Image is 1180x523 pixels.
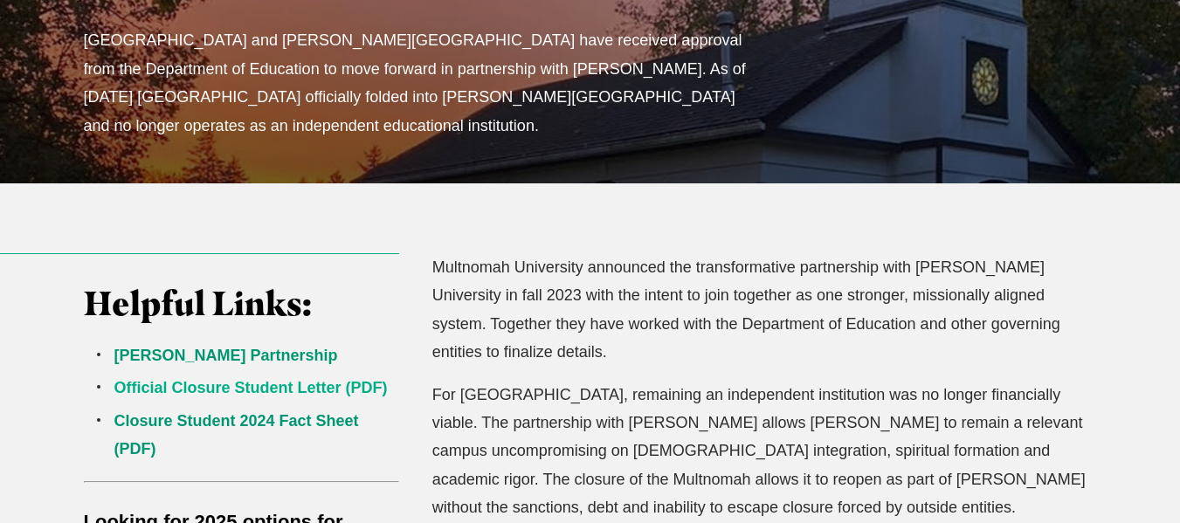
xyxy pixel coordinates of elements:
a: Closure Student 2024 Fact Sheet (PDF) [114,412,359,458]
p: For [GEOGRAPHIC_DATA], remaining an independent institution was no longer financially viable. The... [432,381,1097,522]
a: [PERSON_NAME] Partnership [114,347,338,364]
h3: Helpful Links: [84,284,400,324]
a: Official Closure Student Letter (PDF) [114,379,388,396]
p: [GEOGRAPHIC_DATA] and [PERSON_NAME][GEOGRAPHIC_DATA] have received approval from the Department o... [84,26,759,140]
p: Multnomah University announced the transformative partnership with [PERSON_NAME] University in fa... [432,253,1097,367]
